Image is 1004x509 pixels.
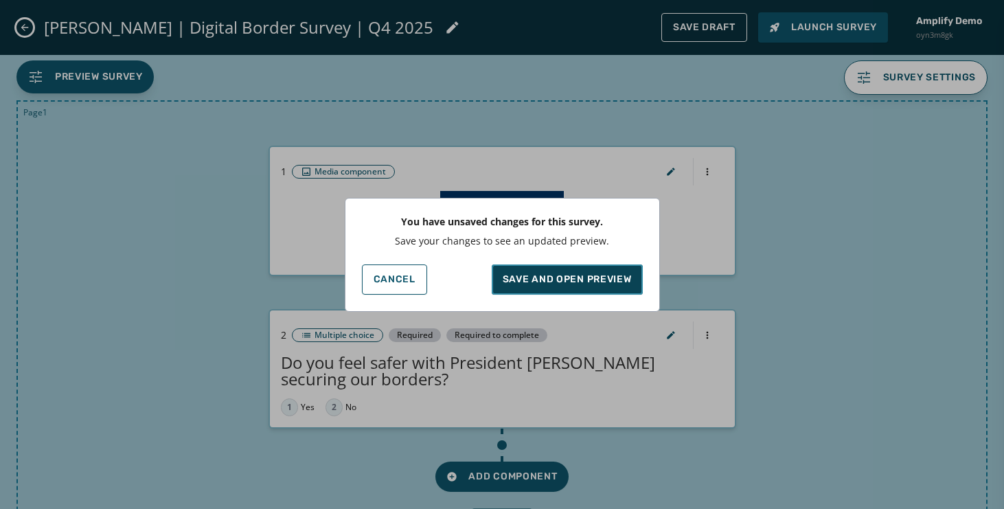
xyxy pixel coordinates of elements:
p: Save your changes to see an updated preview. [395,234,609,248]
button: SAVE AND OPEN PREVIEW [492,264,643,295]
p: SAVE AND OPEN PREVIEW [503,273,632,286]
body: Rich Text Area [11,11,448,26]
p: CANCEL [374,274,415,285]
p: You have unsaved changes for this survey. [395,215,609,229]
button: CANCEL [362,264,427,295]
